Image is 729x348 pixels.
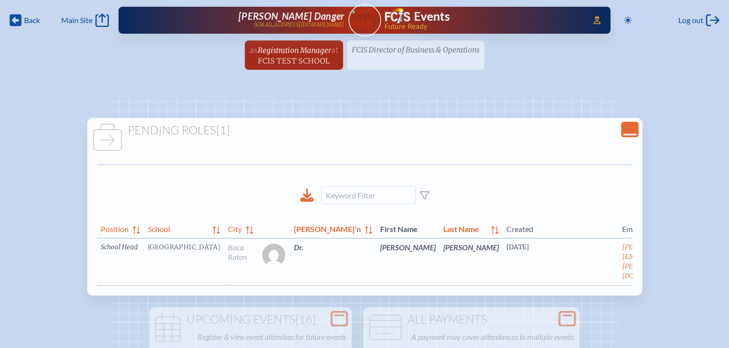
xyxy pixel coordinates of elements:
[385,8,580,30] div: FCIS Events — Future ready
[239,10,344,22] span: [PERSON_NAME] Danger
[91,124,638,137] h1: Pending Roles
[295,312,316,326] span: [16]
[385,8,450,25] a: FCIS LogoEvents
[678,15,703,25] span: Log out
[216,123,230,137] span: [1]
[149,11,345,30] a: [PERSON_NAME] Danger[EMAIL_ADDRESS][DOMAIN_NAME]
[376,238,439,285] td: [PERSON_NAME]
[24,15,40,25] span: Back
[153,313,348,326] h1: Upcoming Events
[148,222,209,234] span: School
[300,188,314,202] div: Download to CSV
[258,46,331,55] span: Registration Manager
[144,238,225,285] td: [GEOGRAPHIC_DATA]
[61,13,108,27] a: Main Site
[97,238,144,285] td: School Head
[246,40,342,70] a: asRegistration ManageratFCIS Test School
[384,23,580,30] span: Future Ready
[61,15,93,25] span: Main Site
[198,330,346,344] p: Register & view event attendees for future events
[503,238,618,285] td: [DATE]
[294,222,361,234] span: [PERSON_NAME]’n
[331,44,338,55] span: at
[224,238,257,285] td: Boca Raton
[262,244,285,267] img: Gravatar
[367,313,576,326] h1: All Payments
[439,238,503,285] td: [PERSON_NAME]
[506,222,614,234] span: Created
[443,222,487,234] span: Last Name
[622,243,678,280] a: [PERSON_NAME][EMAIL_ADDRESS][PERSON_NAME][DOMAIN_NAME]
[344,3,385,29] img: User Avatar
[380,222,436,234] span: First Name
[385,8,410,23] img: Florida Council of Independent Schools
[101,222,129,234] span: Position
[411,330,574,344] p: A payment may cover attendances to multiple events
[321,186,416,204] input: Keyword Filter
[254,22,345,28] p: [EMAIL_ADDRESS][DOMAIN_NAME]
[258,56,330,65] span: FCIS Test School
[294,243,304,252] span: Dr.
[622,222,678,234] span: Email
[228,222,242,234] span: City
[348,4,381,37] a: User Avatar
[414,11,450,23] h1: Events
[250,44,258,55] span: as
